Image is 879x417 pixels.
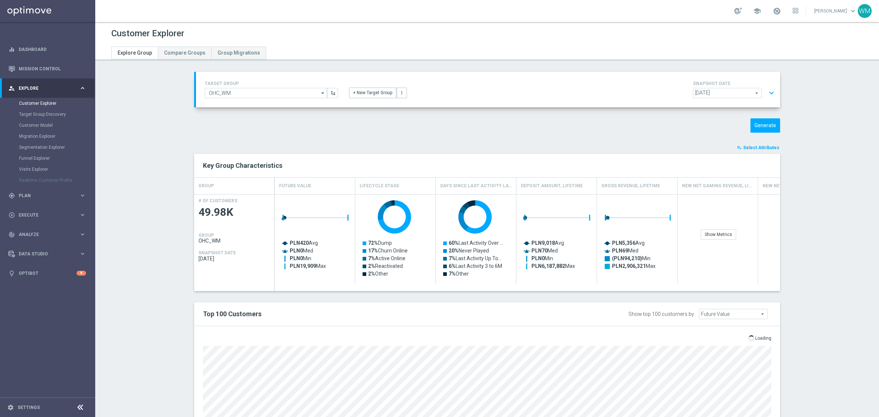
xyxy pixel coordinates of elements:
[7,404,14,411] i: settings
[19,86,79,91] span: Explore
[8,85,79,92] div: Explore
[8,193,86,199] button: gps_fixed Plan keyboard_arrow_right
[19,232,79,237] span: Analyze
[290,263,316,269] tspan: PLN19,909
[19,164,94,175] div: Visits Explorer
[8,46,15,53] i: equalizer
[290,255,303,261] tspan: PLN0
[531,263,565,269] tspan: PLN6,187,882
[449,248,489,254] text: Never Played
[368,271,375,277] tspan: 2%
[736,144,780,152] button: playlist_add_check Select Attributes
[755,335,771,341] p: Loading
[19,175,94,186] div: Realtime Customer Profile
[8,47,86,52] button: equalizer Dashboard
[8,232,86,237] button: track_changes Analyze keyboard_arrow_right
[8,40,86,59] div: Dashboard
[737,145,742,150] i: playlist_add_check
[290,263,326,269] text: Max
[360,180,399,192] h4: Lifecycle Stage
[813,5,858,16] a: [PERSON_NAME]keyboard_arrow_down
[8,85,86,91] button: person_search Explore keyboard_arrow_right
[397,88,407,98] button: more_vert
[8,251,86,257] button: Data Studio keyboard_arrow_right
[531,240,564,246] text: Avg
[8,270,86,276] button: lightbulb Optibot 8
[693,81,777,86] h4: SNAPSHOT DATE
[701,229,736,240] div: Show Metrics
[205,81,338,86] h4: TARGET GROUP
[19,131,94,142] div: Migration Explorer
[290,255,311,261] text: Min
[8,66,86,72] button: Mission Control
[19,263,77,283] a: Optibot
[8,212,86,218] button: play_circle_outline Execute keyboard_arrow_right
[79,85,86,92] i: keyboard_arrow_right
[111,28,184,39] h1: Customer Explorer
[199,180,214,192] h4: GROUP
[531,255,545,261] tspan: PLN0
[19,100,76,106] a: Customer Explorer
[199,238,270,244] span: OHC_WM
[79,192,86,199] i: keyboard_arrow_right
[8,231,79,238] div: Analyze
[368,255,405,261] text: Active Online
[19,122,76,128] a: Customer Model
[449,263,502,269] text: Last Activity 3 to 6M
[319,88,327,98] i: arrow_drop_down
[368,240,378,246] tspan: 72%
[449,271,469,277] text: Other
[8,251,79,257] div: Data Studio
[531,248,558,254] text: Med
[79,250,86,257] i: keyboard_arrow_right
[399,90,404,95] i: more_vert
[290,248,313,254] text: Med
[368,248,408,254] text: Churn Online
[19,111,76,117] a: Target Group Discovery
[19,155,76,161] a: Funnel Explorer
[164,50,205,56] span: Compare Groups
[77,271,86,276] div: 8
[279,180,311,192] h4: Future Value
[290,240,318,246] text: Avg
[79,231,86,238] i: keyboard_arrow_right
[194,194,275,284] div: Press SPACE to select this row.
[521,180,583,192] h4: Deposit Amount, Lifetime
[19,109,94,120] div: Target Group Discovery
[531,248,548,254] tspan: PLN70
[199,256,270,262] span: 2025-09-02
[8,192,79,199] div: Plan
[19,59,86,78] a: Mission Control
[19,142,94,153] div: Segmentation Explorer
[19,166,76,172] a: Visits Explorer
[612,248,628,254] tspan: PLN69
[449,263,456,269] tspan: 6%
[203,161,771,170] h2: Key Group Characteristics
[753,7,761,15] span: school
[628,311,694,317] div: Show top 100 customers by
[290,248,303,254] tspan: PLN0
[449,240,503,246] text: Last Activity Over …
[449,240,459,246] tspan: 60%
[19,98,94,109] div: Customer Explorer
[849,7,857,15] span: keyboard_arrow_down
[750,118,780,133] button: Generate
[449,271,456,277] tspan: 7%
[8,85,15,92] i: person_search
[203,310,530,318] h2: Top 100 Customers
[205,88,327,98] input: Select Existing or Create New
[8,270,15,277] i: lightbulb
[601,180,660,192] h4: Gross Revenue, Lifetime
[8,59,86,78] div: Mission Control
[349,88,396,98] button: + New Target Group
[531,240,555,246] tspan: PLN9,018
[612,263,656,269] text: Max
[531,263,575,269] text: Max
[612,263,646,269] tspan: PLN2,906,321
[19,40,86,59] a: Dashboard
